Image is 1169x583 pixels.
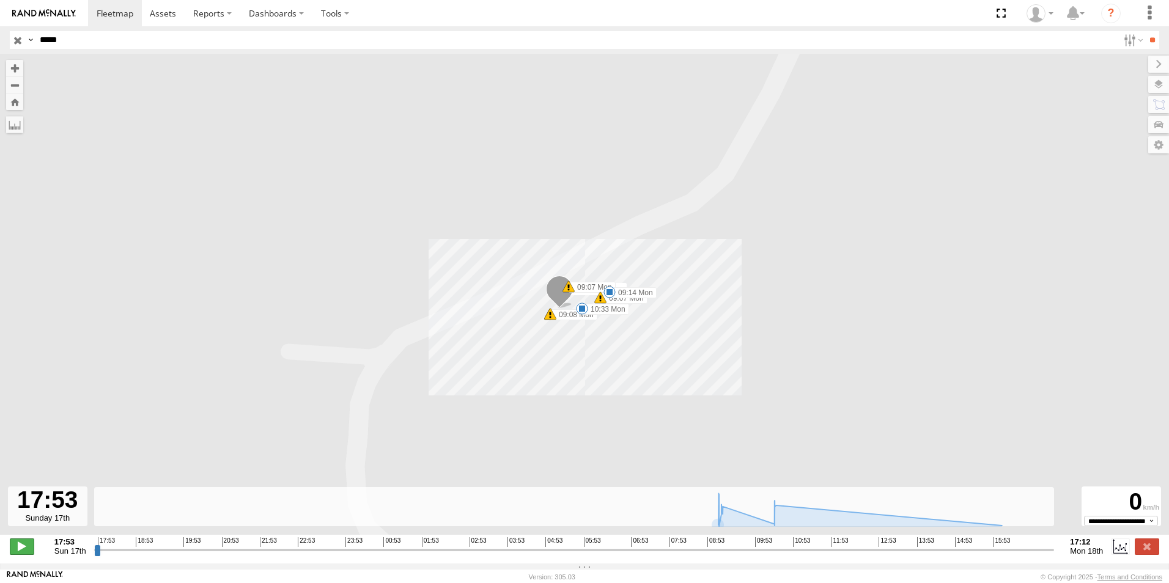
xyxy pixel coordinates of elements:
[1083,488,1159,516] div: 0
[183,537,201,547] span: 19:53
[10,538,34,554] label: Play/Stop
[793,537,810,547] span: 10:53
[631,537,648,547] span: 06:53
[260,537,277,547] span: 21:53
[993,537,1010,547] span: 15:53
[298,537,315,547] span: 22:53
[707,537,725,547] span: 08:53
[550,309,597,320] label: 09:08 Mon
[6,76,23,94] button: Zoom out
[383,537,400,547] span: 00:53
[6,94,23,110] button: Zoom Home
[610,287,657,298] label: 09:14 Mon
[832,537,849,547] span: 11:53
[1135,538,1159,554] label: Close
[669,537,687,547] span: 07:53
[136,537,153,547] span: 18:53
[6,116,23,133] label: Measure
[26,31,35,49] label: Search Query
[600,293,647,304] label: 09:07 Mon
[1148,136,1169,153] label: Map Settings
[917,537,934,547] span: 13:53
[575,285,663,294] span: WL158- [PERSON_NAME]
[1022,4,1058,23] div: Graham Broom
[1070,537,1103,546] strong: 17:12
[584,537,601,547] span: 05:53
[582,304,629,315] label: 10:33 Mon
[12,9,76,18] img: rand-logo.svg
[507,537,525,547] span: 03:53
[222,537,239,547] span: 20:53
[1041,573,1162,581] div: © Copyright 2025 -
[345,537,363,547] span: 23:53
[54,546,86,555] span: Sun 17th Aug 2025
[1097,573,1162,581] a: Terms and Conditions
[569,282,616,293] label: 09:07 Mon
[422,537,439,547] span: 01:53
[470,537,487,547] span: 02:53
[545,537,562,547] span: 04:53
[7,571,63,583] a: Visit our Website
[955,537,972,547] span: 14:53
[54,537,86,546] strong: 17:53
[1101,4,1121,23] i: ?
[6,60,23,76] button: Zoom in
[879,537,896,547] span: 12:53
[529,573,575,581] div: Version: 305.03
[98,537,115,547] span: 17:53
[1070,546,1103,555] span: Mon 18th Aug 2025
[1119,31,1145,49] label: Search Filter Options
[755,537,772,547] span: 09:53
